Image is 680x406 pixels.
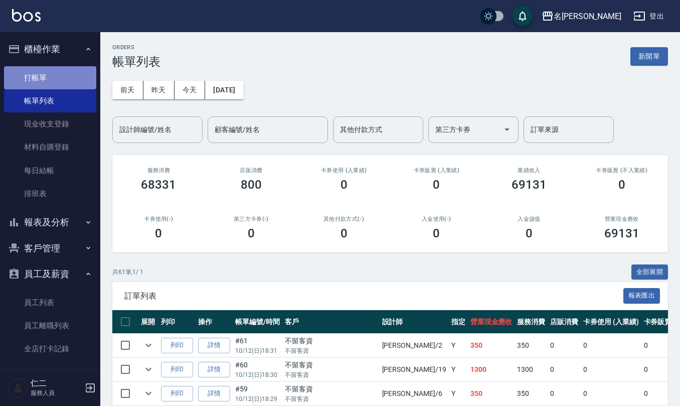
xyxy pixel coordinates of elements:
h3: 0 [433,178,440,192]
th: 卡券使用 (入業績) [581,310,641,334]
div: 不留客資 [285,384,377,394]
td: #60 [233,358,282,381]
h3: 68331 [141,178,176,192]
button: 前天 [112,81,143,99]
td: 0 [581,382,641,405]
td: [PERSON_NAME] /19 [380,358,449,381]
td: Y [449,334,468,357]
h2: 第三方卡券(-) [217,216,286,222]
span: 訂單列表 [124,291,623,301]
button: 列印 [161,338,193,353]
h3: 0 [433,226,440,240]
button: 名[PERSON_NAME] [538,6,625,27]
a: 報表匯出 [623,291,660,300]
p: 共 61 筆, 1 / 1 [112,267,143,277]
th: 指定 [449,310,468,334]
td: 350 [515,334,548,357]
button: 登出 [629,7,668,26]
button: 全部展開 [631,264,668,280]
td: 0 [548,334,581,357]
img: Logo [12,9,41,22]
th: 操作 [196,310,233,334]
button: 新開單 [630,47,668,66]
td: 0 [548,382,581,405]
h3: 0 [341,178,348,192]
td: [PERSON_NAME] /2 [380,334,449,357]
h3: 0 [526,226,533,240]
p: 10/12 (日) 18:29 [235,394,280,403]
h3: 帳單列表 [112,55,160,69]
h2: 入金使用(-) [402,216,471,222]
button: 櫃檯作業 [4,36,96,62]
h3: 800 [241,178,262,192]
td: 350 [468,382,515,405]
a: 排班表 [4,182,96,205]
button: 客戶管理 [4,235,96,261]
td: Y [449,358,468,381]
img: Person [8,378,28,398]
h3: 服務消費 [124,167,193,174]
h5: 仁二 [31,378,82,388]
h2: ORDERS [112,44,160,51]
th: 列印 [158,310,196,334]
p: 不留客資 [285,394,377,403]
th: 客戶 [282,310,380,334]
div: 不留客資 [285,336,377,346]
p: 服務人員 [31,388,82,397]
td: 0 [581,358,641,381]
a: 詳情 [198,338,230,353]
button: Open [499,121,515,138]
td: [PERSON_NAME] /6 [380,382,449,405]
p: 10/12 (日) 18:31 [235,346,280,355]
th: 展開 [138,310,158,334]
td: 350 [515,382,548,405]
th: 營業現金應收 [468,310,515,334]
a: 詳情 [198,362,230,377]
h2: 卡券販賣 (不入業績) [587,167,656,174]
a: 材料自購登錄 [4,136,96,159]
th: 設計師 [380,310,449,334]
td: #59 [233,382,282,405]
a: 員工列表 [4,291,96,314]
button: 列印 [161,386,193,401]
h3: 0 [341,226,348,240]
h3: 0 [618,178,625,192]
button: 報表匯出 [623,288,660,304]
a: 員工離職列表 [4,314,96,337]
p: 不留客資 [285,370,377,379]
td: 0 [581,334,641,357]
button: 報表及分析 [4,209,96,235]
td: 1300 [515,358,548,381]
td: 1300 [468,358,515,381]
button: 昨天 [143,81,175,99]
h2: 卡券使用(-) [124,216,193,222]
a: 每日結帳 [4,159,96,182]
h3: 69131 [512,178,547,192]
td: 350 [468,334,515,357]
td: Y [449,382,468,405]
h2: 營業現金應收 [587,216,656,222]
h3: 0 [248,226,255,240]
a: 帳單列表 [4,89,96,112]
h2: 業績收入 [495,167,564,174]
div: 不留客資 [285,360,377,370]
h2: 其他付款方式(-) [309,216,378,222]
h3: 0 [155,226,162,240]
p: 10/12 (日) 18:30 [235,370,280,379]
h2: 店販消費 [217,167,286,174]
a: 打帳單 [4,66,96,89]
h2: 卡券使用 (入業績) [309,167,378,174]
div: 名[PERSON_NAME] [554,10,621,23]
a: 詳情 [198,386,230,401]
th: 服務消費 [515,310,548,334]
button: 員工及薪資 [4,261,96,287]
a: 全店打卡記錄 [4,337,96,360]
button: save [513,6,533,26]
h2: 入金儲值 [495,216,564,222]
button: expand row [141,362,156,377]
button: 今天 [175,81,206,99]
button: expand row [141,338,156,353]
td: #61 [233,334,282,357]
h2: 卡券販賣 (入業績) [402,167,471,174]
button: [DATE] [205,81,243,99]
